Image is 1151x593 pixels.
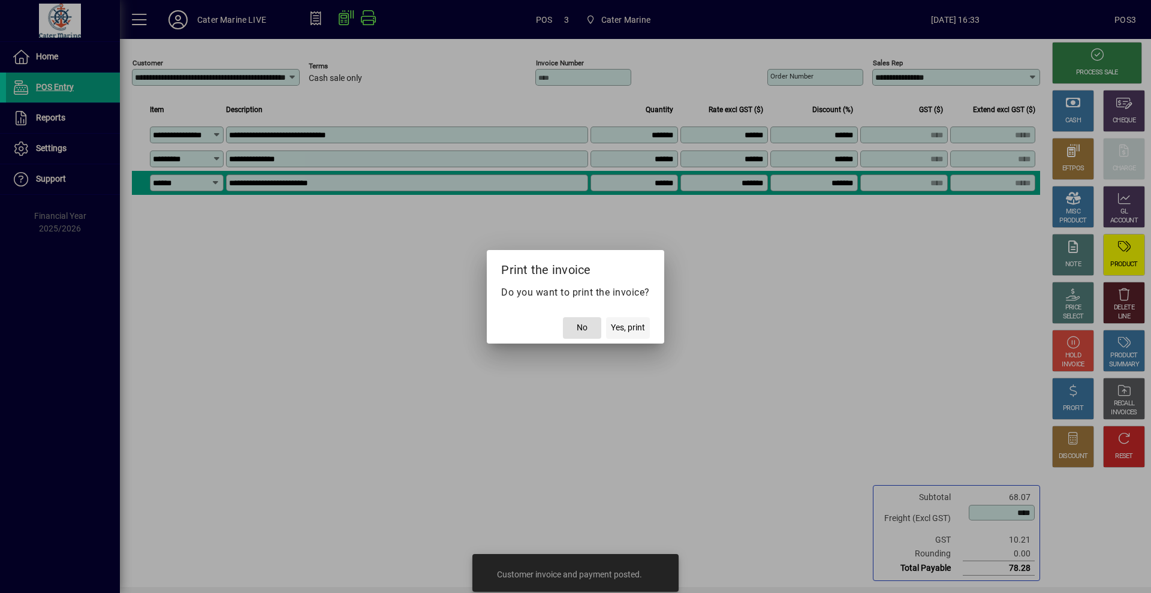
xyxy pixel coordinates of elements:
button: Yes, print [606,317,650,339]
h2: Print the invoice [487,250,664,285]
p: Do you want to print the invoice? [501,285,650,300]
button: No [563,317,601,339]
span: Yes, print [611,321,645,334]
span: No [577,321,587,334]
